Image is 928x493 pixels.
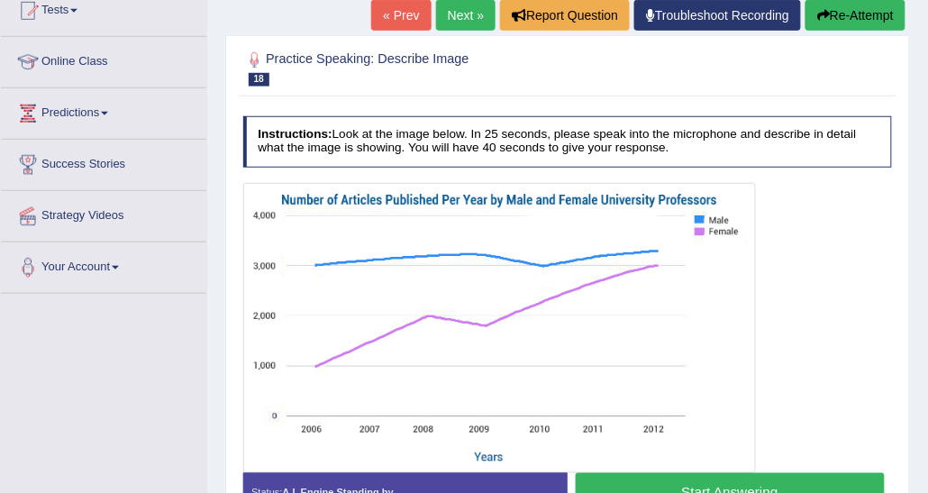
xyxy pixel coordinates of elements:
a: Your Account [1,242,206,288]
a: Success Stories [1,140,206,185]
a: Predictions [1,88,206,133]
a: Strategy Videos [1,191,206,236]
b: Instructions: [258,127,332,141]
span: 18 [249,73,269,87]
a: Online Class [1,37,206,82]
h2: Practice Speaking: Describe Image [243,49,646,87]
h4: Look at the image below. In 25 seconds, please speak into the microphone and describe in detail w... [243,116,893,168]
